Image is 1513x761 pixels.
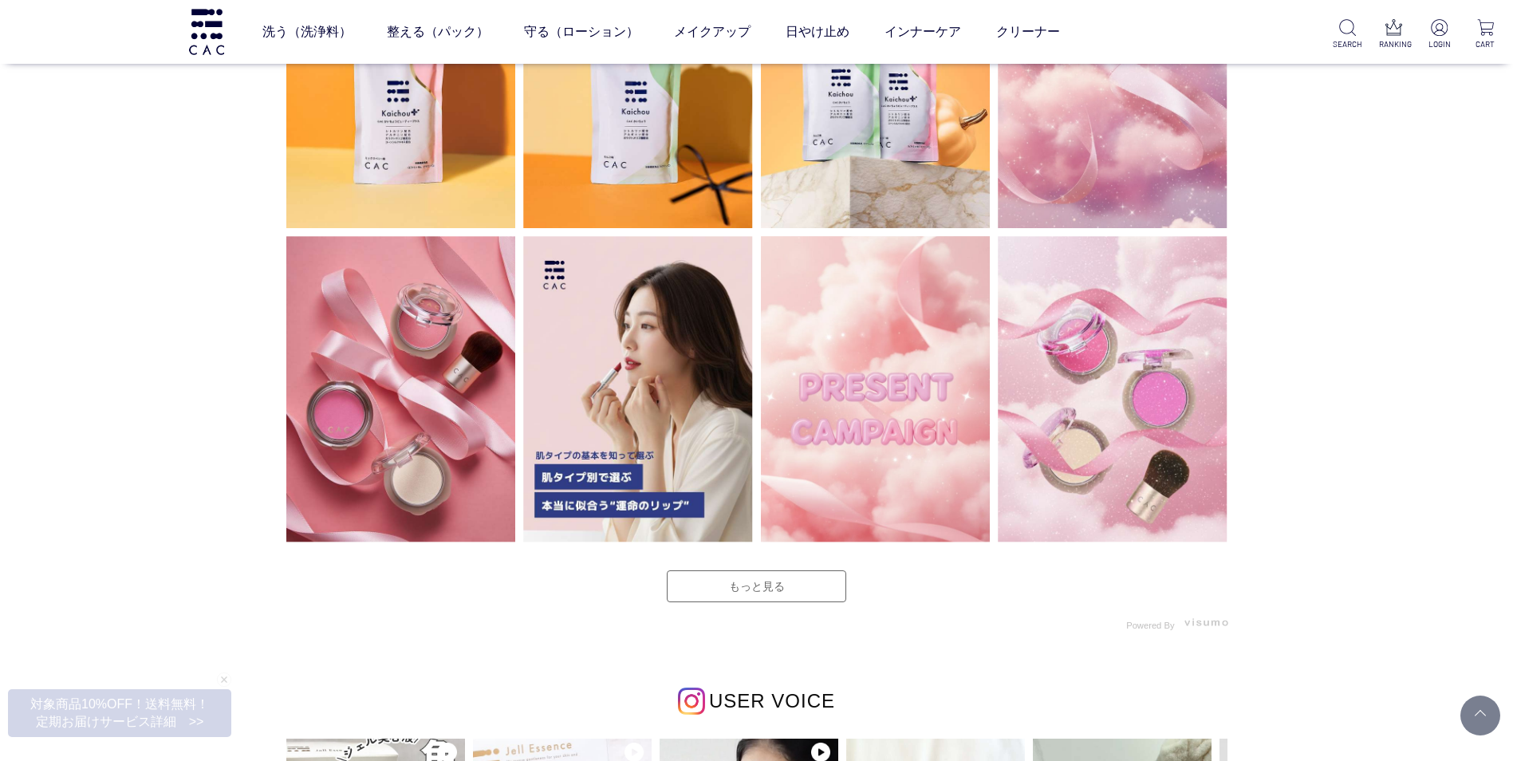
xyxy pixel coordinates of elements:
[786,10,849,54] a: 日やけ止め
[709,690,835,712] span: USER VOICE
[523,236,753,542] img: Photo by cac_cosme.official
[1333,38,1362,50] p: SEARCH
[1471,19,1500,50] a: CART
[1184,618,1228,627] img: visumo
[1379,19,1409,50] a: RANKING
[262,10,352,54] a: 洗う（洗浄料）
[1471,38,1500,50] p: CART
[1424,38,1454,50] p: LOGIN
[1424,19,1454,50] a: LOGIN
[996,10,1060,54] a: クリーナー
[387,10,489,54] a: 整える（パック）
[187,9,227,54] img: logo
[998,236,1227,542] img: Photo by cac_cosme.official
[286,236,516,542] img: Photo by cac_cosme.official
[885,10,961,54] a: インナーケア
[1333,19,1362,50] a: SEARCH
[524,10,639,54] a: 守る（ローション）
[678,688,705,715] img: インスタグラムのロゴ
[674,10,751,54] a: メイクアップ
[667,570,846,602] a: もっと見る
[1126,621,1174,630] span: Powered By
[1379,38,1409,50] p: RANKING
